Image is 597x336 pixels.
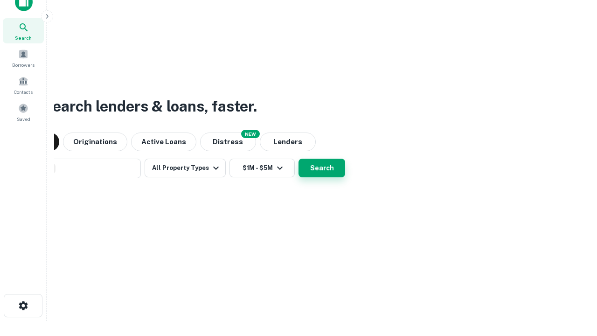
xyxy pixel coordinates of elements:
button: Active Loans [131,133,196,151]
h3: Search lenders & loans, faster. [42,95,257,118]
button: Lenders [260,133,316,151]
iframe: Chat Widget [550,261,597,306]
span: Contacts [14,88,33,96]
div: NEW [241,130,260,138]
button: Search [298,159,345,177]
span: Search [15,34,32,42]
button: $1M - $5M [229,159,295,177]
span: Saved [17,115,30,123]
button: All Property Types [145,159,226,177]
button: Search distressed loans with lien and other non-mortgage details. [200,133,256,151]
a: Search [3,18,44,43]
button: Originations [63,133,127,151]
a: Saved [3,99,44,125]
span: Borrowers [12,61,35,69]
a: Borrowers [3,45,44,70]
a: Contacts [3,72,44,98]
